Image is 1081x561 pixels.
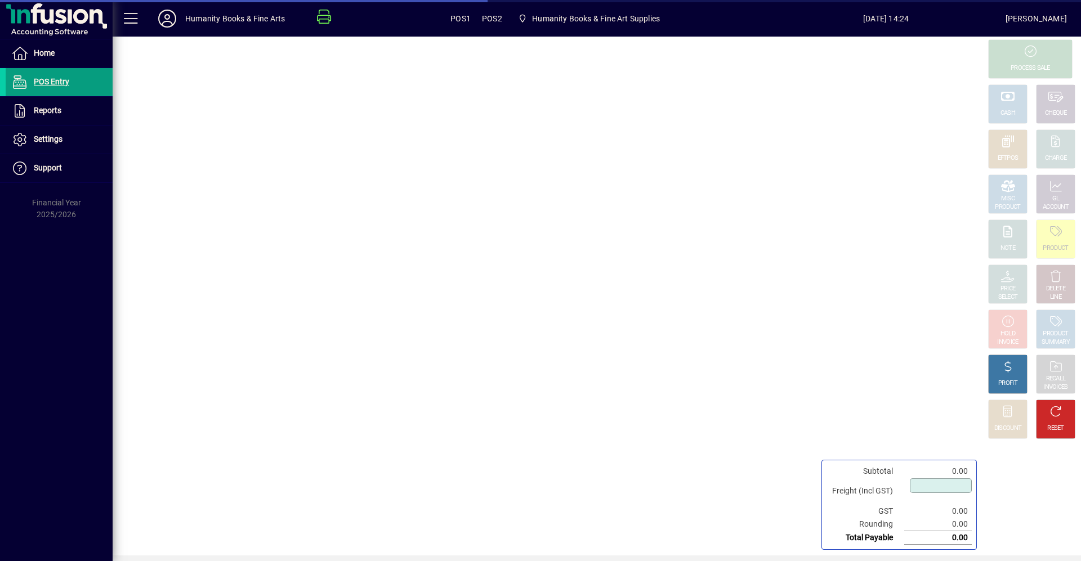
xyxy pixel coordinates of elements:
div: [PERSON_NAME] [1006,10,1067,28]
div: PRODUCT [1043,330,1068,338]
div: SELECT [998,293,1018,302]
a: Home [6,39,113,68]
span: Home [34,48,55,57]
span: [DATE] 14:24 [767,10,1006,28]
div: DELETE [1046,285,1065,293]
div: MISC [1001,195,1015,203]
div: PRICE [1000,285,1016,293]
span: Humanity Books & Fine Art Supplies [532,10,660,28]
div: CHARGE [1045,154,1067,163]
td: 0.00 [904,505,972,518]
div: PRODUCT [995,203,1020,212]
td: 0.00 [904,465,972,478]
td: Rounding [827,518,904,531]
span: Support [34,163,62,172]
div: RESET [1047,424,1064,433]
div: GL [1052,195,1060,203]
span: Reports [34,106,61,115]
div: INVOICE [997,338,1018,347]
button: Profile [149,8,185,29]
div: RECALL [1046,375,1066,383]
td: Total Payable [827,531,904,545]
td: Freight (Incl GST) [827,478,904,505]
div: NOTE [1000,244,1015,253]
span: Settings [34,134,62,143]
div: Humanity Books & Fine Arts [185,10,285,28]
td: 0.00 [904,531,972,545]
div: HOLD [1000,330,1015,338]
div: INVOICES [1043,383,1067,392]
div: DISCOUNT [994,424,1021,433]
div: EFTPOS [998,154,1019,163]
div: PRODUCT [1043,244,1068,253]
div: SUMMARY [1042,338,1070,347]
a: Support [6,154,113,182]
div: ACCOUNT [1043,203,1069,212]
span: Humanity Books & Fine Art Supplies [513,8,664,29]
div: CHEQUE [1045,109,1066,118]
div: PROCESS SALE [1011,64,1050,73]
a: Reports [6,97,113,125]
span: POS Entry [34,77,69,86]
div: CASH [1000,109,1015,118]
span: POS2 [482,10,502,28]
td: Subtotal [827,465,904,478]
span: POS1 [450,10,471,28]
div: PROFIT [998,379,1017,388]
td: 0.00 [904,518,972,531]
td: GST [827,505,904,518]
div: LINE [1050,293,1061,302]
a: Settings [6,125,113,154]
